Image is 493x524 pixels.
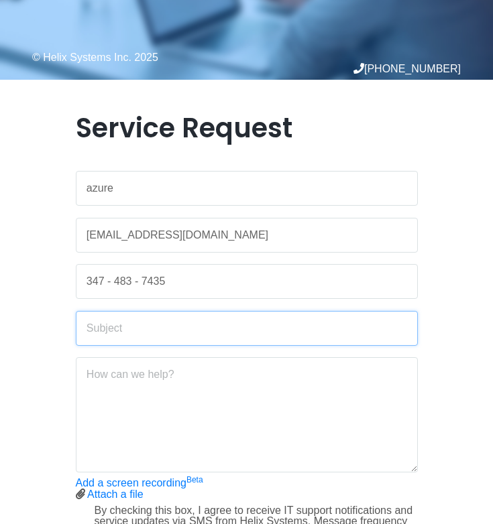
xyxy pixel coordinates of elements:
[186,475,203,484] sup: Beta
[76,171,418,206] input: Name
[76,264,418,299] input: Phone Number
[76,311,418,346] input: Subject
[32,63,461,74] div: [PHONE_NUMBER]
[32,52,461,63] div: © Helix Systems Inc. 2025
[76,112,418,144] h1: Service Request
[76,218,418,253] input: Work Email
[76,477,203,488] a: Add a screen recordingBeta
[87,488,144,500] a: Attach a file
